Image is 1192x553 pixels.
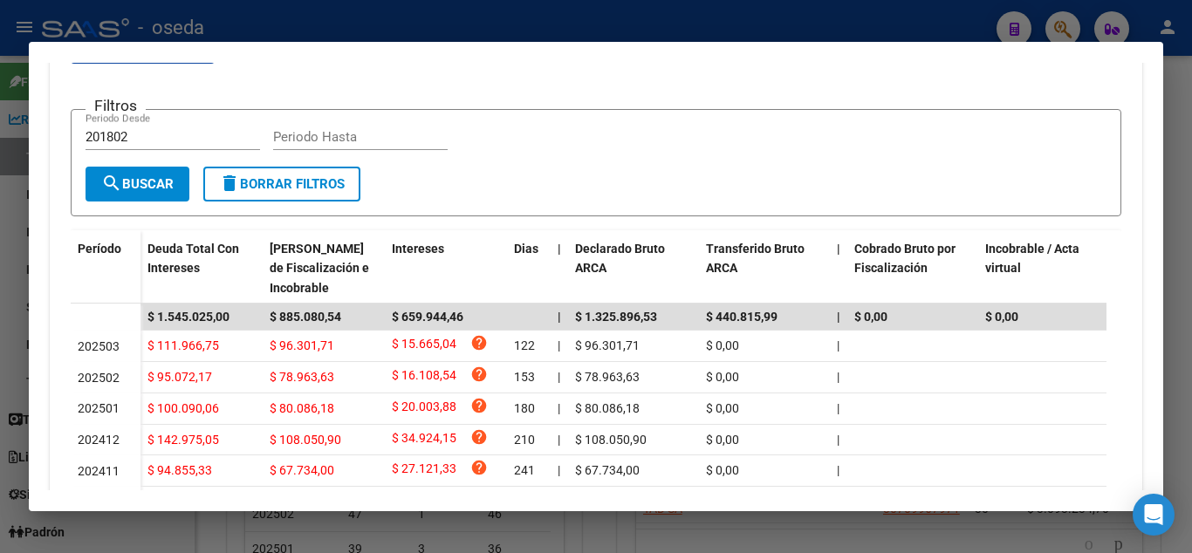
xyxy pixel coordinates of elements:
[270,310,341,324] span: $ 885.080,54
[270,338,334,352] span: $ 96.301,71
[203,167,360,201] button: Borrar Filtros
[392,397,456,420] span: $ 20.003,88
[575,433,647,447] span: $ 108.050,90
[392,334,456,358] span: $ 15.665,04
[470,397,488,414] i: help
[78,433,120,447] span: 202412
[470,365,488,383] i: help
[101,176,174,192] span: Buscar
[514,463,535,477] span: 241
[470,334,488,352] i: help
[71,230,140,304] datatable-header-cell: Período
[985,242,1079,276] span: Incobrable / Acta virtual
[392,365,456,389] span: $ 16.108,54
[575,310,657,324] span: $ 1.325.896,53
[101,173,122,194] mat-icon: search
[147,433,219,447] span: $ 142.975,05
[270,433,341,447] span: $ 108.050,90
[392,310,463,324] span: $ 659.944,46
[706,242,805,276] span: Transferido Bruto ARCA
[1133,494,1175,536] div: Open Intercom Messenger
[147,370,212,384] span: $ 95.072,17
[270,463,334,477] span: $ 67.734,00
[558,401,560,415] span: |
[706,338,739,352] span: $ 0,00
[147,242,239,276] span: Deuda Total Con Intereses
[270,370,334,384] span: $ 78.963,63
[837,310,840,324] span: |
[78,371,120,385] span: 202502
[140,230,263,307] datatable-header-cell: Deuda Total Con Intereses
[507,230,551,307] datatable-header-cell: Dias
[470,459,488,476] i: help
[392,490,456,514] span: $ 31.749,15
[470,428,488,446] i: help
[551,230,568,307] datatable-header-cell: |
[514,338,535,352] span: 122
[514,433,535,447] span: 210
[575,338,640,352] span: $ 96.301,71
[86,167,189,201] button: Buscar
[575,370,640,384] span: $ 78.963,63
[568,230,699,307] datatable-header-cell: Declarado Bruto ARCA
[514,370,535,384] span: 153
[978,230,1109,307] datatable-header-cell: Incobrable / Acta virtual
[985,310,1018,324] span: $ 0,00
[699,230,830,307] datatable-header-cell: Transferido Bruto ARCA
[558,370,560,384] span: |
[147,401,219,415] span: $ 100.090,06
[270,401,334,415] span: $ 80.086,18
[147,310,229,324] span: $ 1.545.025,00
[847,230,978,307] datatable-header-cell: Cobrado Bruto por Fiscalización
[558,433,560,447] span: |
[558,242,561,256] span: |
[706,433,739,447] span: $ 0,00
[470,490,488,508] i: help
[78,401,120,415] span: 202501
[86,96,146,115] h3: Filtros
[514,401,535,415] span: 180
[837,242,840,256] span: |
[263,230,385,307] datatable-header-cell: Deuda Bruta Neto de Fiscalización e Incobrable
[830,230,847,307] datatable-header-cell: |
[706,401,739,415] span: $ 0,00
[575,242,665,276] span: Declarado Bruto ARCA
[392,242,444,256] span: Intereses
[219,173,240,194] mat-icon: delete
[78,242,121,256] span: Período
[392,428,456,452] span: $ 34.924,15
[147,338,219,352] span: $ 111.966,75
[558,338,560,352] span: |
[854,242,956,276] span: Cobrado Bruto por Fiscalización
[575,401,640,415] span: $ 80.086,18
[219,176,345,192] span: Borrar Filtros
[78,464,120,478] span: 202411
[837,433,839,447] span: |
[837,338,839,352] span: |
[392,459,456,482] span: $ 27.121,33
[147,463,212,477] span: $ 94.855,33
[854,310,887,324] span: $ 0,00
[706,310,778,324] span: $ 440.815,99
[706,463,739,477] span: $ 0,00
[270,242,369,296] span: [PERSON_NAME] de Fiscalización e Incobrable
[558,310,561,324] span: |
[837,401,839,415] span: |
[385,230,507,307] datatable-header-cell: Intereses
[514,242,538,256] span: Dias
[837,370,839,384] span: |
[558,463,560,477] span: |
[837,463,839,477] span: |
[575,463,640,477] span: $ 67.734,00
[78,339,120,353] span: 202503
[706,370,739,384] span: $ 0,00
